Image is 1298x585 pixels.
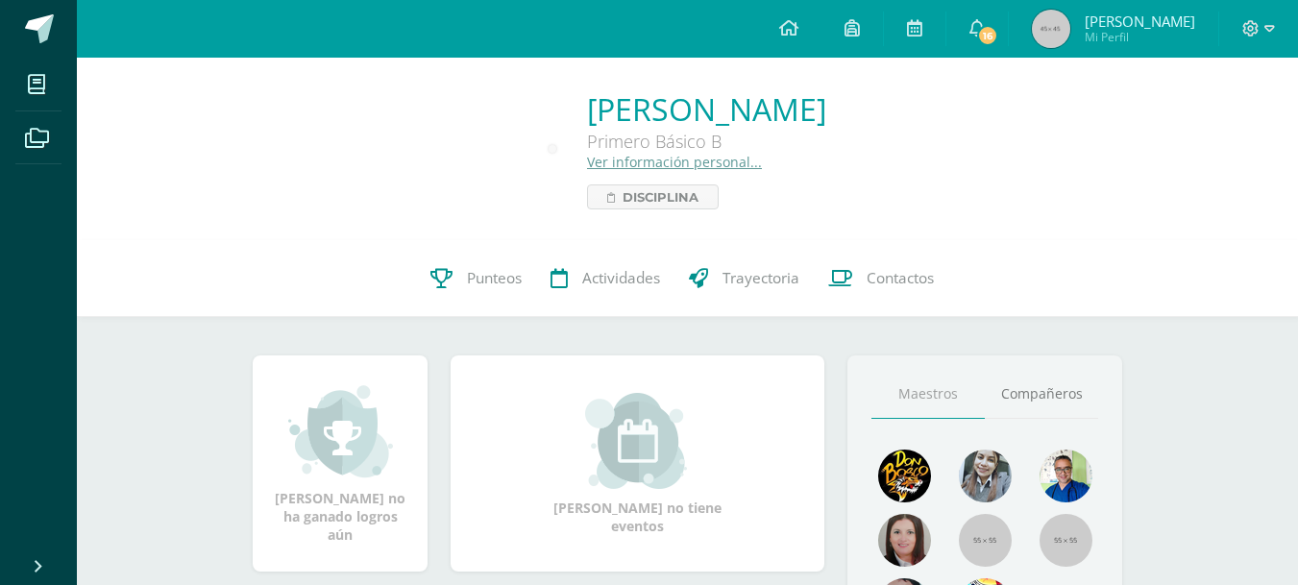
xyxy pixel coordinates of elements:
[582,268,660,288] span: Actividades
[871,370,985,419] a: Maestros
[1040,450,1092,502] img: 10741f48bcca31577cbcd80b61dad2f3.png
[722,268,799,288] span: Trayectoria
[416,240,536,317] a: Punteos
[585,393,690,489] img: event_small.png
[977,25,998,46] span: 16
[959,450,1012,502] img: 45bd7986b8947ad7e5894cbc9b781108.png
[542,393,734,535] div: [PERSON_NAME] no tiene eventos
[1032,10,1070,48] img: 45x45
[878,450,931,502] img: 29fc2a48271e3f3676cb2cb292ff2552.png
[288,383,393,479] img: achievement_small.png
[587,184,719,209] a: Disciplina
[1085,12,1195,31] span: [PERSON_NAME]
[674,240,814,317] a: Trayectoria
[467,268,522,288] span: Punteos
[814,240,948,317] a: Contactos
[959,514,1012,567] img: 55x55
[536,240,674,317] a: Actividades
[272,383,408,544] div: [PERSON_NAME] no ha ganado logros aún
[587,130,826,153] div: Primero Básico B
[587,88,826,130] a: [PERSON_NAME]
[587,153,762,171] a: Ver información personal...
[985,370,1098,419] a: Compañeros
[623,185,698,208] span: Disciplina
[1085,29,1195,45] span: Mi Perfil
[867,268,934,288] span: Contactos
[1040,514,1092,567] img: 55x55
[878,514,931,567] img: 67c3d6f6ad1c930a517675cdc903f95f.png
